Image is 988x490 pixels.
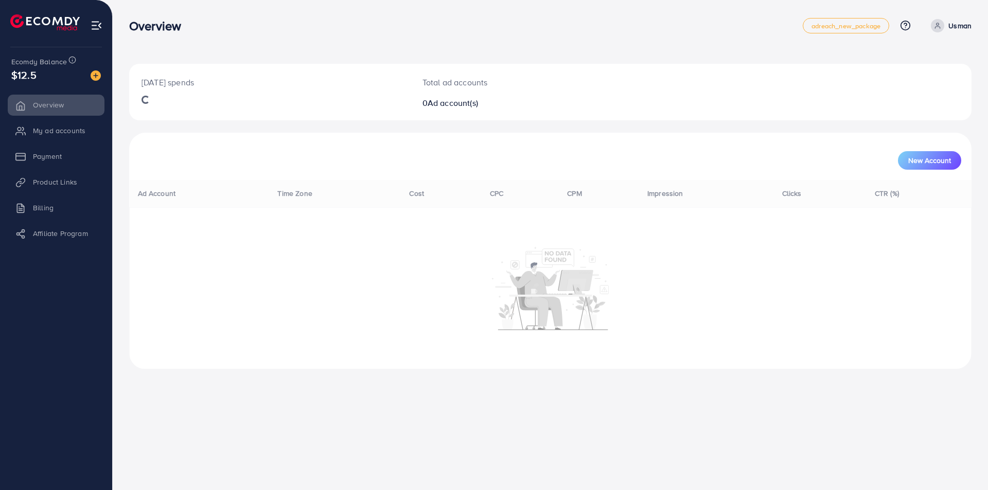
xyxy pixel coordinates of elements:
[927,19,972,32] a: Usman
[898,151,961,170] button: New Account
[129,19,189,33] h3: Overview
[142,76,398,88] p: [DATE] spends
[422,76,608,88] p: Total ad accounts
[948,20,972,32] p: Usman
[11,57,67,67] span: Ecomdy Balance
[811,23,880,29] span: adreach_new_package
[422,98,608,108] h2: 0
[91,20,102,31] img: menu
[91,70,101,81] img: image
[803,18,889,33] a: adreach_new_package
[428,97,478,108] span: Ad account(s)
[11,67,37,82] span: $12.5
[908,157,951,164] span: New Account
[10,14,80,30] img: logo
